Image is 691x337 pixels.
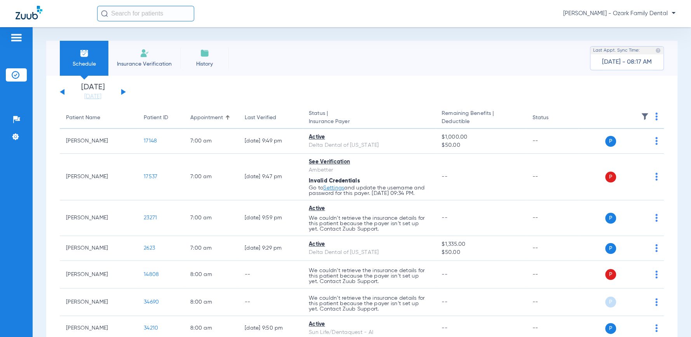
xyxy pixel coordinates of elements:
div: Patient Name [66,114,131,122]
a: [DATE] [70,93,116,101]
span: Schedule [66,60,103,68]
span: 14808 [144,272,159,277]
td: [PERSON_NAME] [60,200,138,236]
img: History [200,49,209,58]
span: -- [442,215,447,221]
span: [PERSON_NAME] - Ozark Family Dental [563,10,675,17]
img: hamburger-icon [10,33,23,42]
span: -- [442,299,447,305]
p: We couldn’t retrieve the insurance details for this patient because the payer isn’t set up yet. C... [309,268,429,284]
span: P [605,269,616,280]
td: 7:00 AM [184,154,238,200]
img: group-dot-blue.svg [655,173,658,181]
td: [PERSON_NAME] [60,288,138,316]
div: Active [309,240,429,248]
div: Delta Dental of [US_STATE] [309,141,429,149]
div: See Verification [309,158,429,166]
p: Go to and update the username and password for this payer. [DATE] 09:34 PM. [309,185,429,196]
span: Deductible [442,118,520,126]
img: group-dot-blue.svg [655,244,658,252]
img: filter.svg [641,113,649,120]
span: Insurance Payer [309,118,429,126]
div: Last Verified [245,114,276,122]
iframe: Chat Widget [652,300,691,337]
div: Sun Life/Dentaquest - AI [309,328,429,337]
span: P [605,213,616,224]
td: -- [526,200,578,236]
span: Invalid Credentials [309,178,360,184]
span: $1,335.00 [442,240,520,248]
span: 34210 [144,325,158,331]
div: Active [309,320,429,328]
td: 8:00 AM [184,261,238,288]
input: Search for patients [97,6,194,21]
td: -- [238,288,303,316]
img: group-dot-blue.svg [655,137,658,145]
a: Settings [323,185,344,191]
span: $50.00 [442,248,520,257]
span: 34690 [144,299,159,305]
td: 7:00 AM [184,129,238,154]
span: P [605,172,616,182]
img: Search Icon [101,10,108,17]
div: Appointment [190,114,223,122]
p: We couldn’t retrieve the insurance details for this patient because the payer isn’t set up yet. C... [309,215,429,232]
span: -- [442,272,447,277]
td: [PERSON_NAME] [60,154,138,200]
span: 2623 [144,245,155,251]
div: Appointment [190,114,232,122]
span: P [605,323,616,334]
div: Patient Name [66,114,100,122]
img: group-dot-blue.svg [655,113,658,120]
td: -- [526,261,578,288]
span: -- [442,174,447,179]
td: 8:00 AM [184,288,238,316]
span: Last Appt. Sync Time: [593,47,640,54]
td: [PERSON_NAME] [60,261,138,288]
img: group-dot-blue.svg [655,271,658,278]
td: [PERSON_NAME] [60,236,138,261]
span: P [605,136,616,147]
span: $50.00 [442,141,520,149]
img: last sync help info [655,48,661,53]
img: Manual Insurance Verification [140,49,149,58]
th: Remaining Benefits | [435,107,526,129]
td: -- [526,154,578,200]
span: 17148 [144,138,157,144]
td: -- [526,236,578,261]
td: -- [526,288,578,316]
td: [DATE] 9:49 PM [238,129,303,154]
td: 7:00 AM [184,200,238,236]
th: Status | [303,107,435,129]
div: Active [309,205,429,213]
td: [DATE] 9:59 PM [238,200,303,236]
img: Zuub Logo [16,6,42,19]
span: History [186,60,223,68]
img: group-dot-blue.svg [655,298,658,306]
div: Patient ID [144,114,168,122]
th: Status [526,107,578,129]
img: Schedule [80,49,89,58]
span: [DATE] - 08:17 AM [602,58,652,66]
div: Active [309,133,429,141]
span: Insurance Verification [114,60,174,68]
td: 7:00 AM [184,236,238,261]
span: 23271 [144,215,157,221]
span: -- [442,325,447,331]
td: [DATE] 9:47 PM [238,154,303,200]
div: Last Verified [245,114,296,122]
td: [DATE] 9:29 PM [238,236,303,261]
span: $1,000.00 [442,133,520,141]
span: P [605,297,616,307]
p: We couldn’t retrieve the insurance details for this patient because the payer isn’t set up yet. C... [309,295,429,312]
img: group-dot-blue.svg [655,214,658,222]
td: -- [238,261,303,288]
td: -- [526,129,578,154]
div: Patient ID [144,114,178,122]
span: 17537 [144,174,157,179]
span: P [605,243,616,254]
td: [PERSON_NAME] [60,129,138,154]
div: Delta Dental of [US_STATE] [309,248,429,257]
li: [DATE] [70,83,116,101]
